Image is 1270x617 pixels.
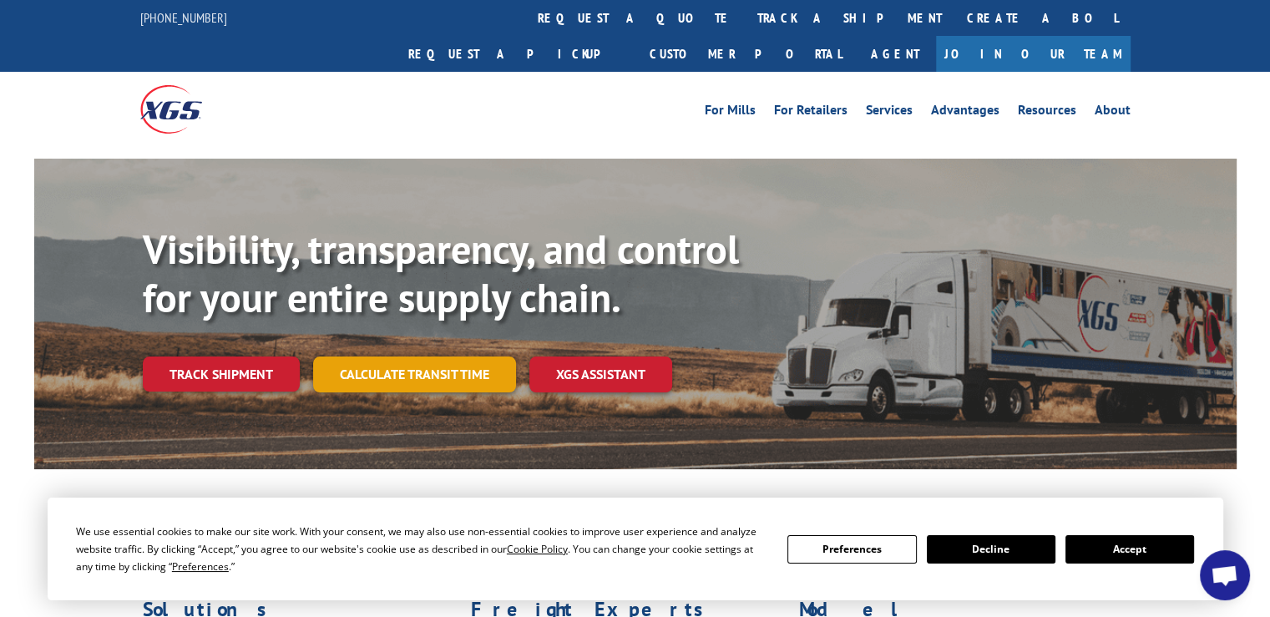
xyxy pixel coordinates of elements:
[787,535,916,564] button: Preferences
[637,36,854,72] a: Customer Portal
[1018,104,1076,122] a: Resources
[854,36,936,72] a: Agent
[143,357,300,392] a: Track shipment
[396,36,637,72] a: Request a pickup
[76,523,767,575] div: We use essential cookies to make our site work. With your consent, we may also use non-essential ...
[172,559,229,574] span: Preferences
[774,104,848,122] a: For Retailers
[140,9,227,26] a: [PHONE_NUMBER]
[313,357,516,392] a: Calculate transit time
[48,498,1223,600] div: Cookie Consent Prompt
[705,104,756,122] a: For Mills
[507,542,568,556] span: Cookie Policy
[143,223,739,323] b: Visibility, transparency, and control for your entire supply chain.
[931,104,999,122] a: Advantages
[866,104,913,122] a: Services
[529,357,672,392] a: XGS ASSISTANT
[1065,535,1194,564] button: Accept
[1200,550,1250,600] div: Open chat
[927,535,1055,564] button: Decline
[1095,104,1131,122] a: About
[936,36,1131,72] a: Join Our Team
